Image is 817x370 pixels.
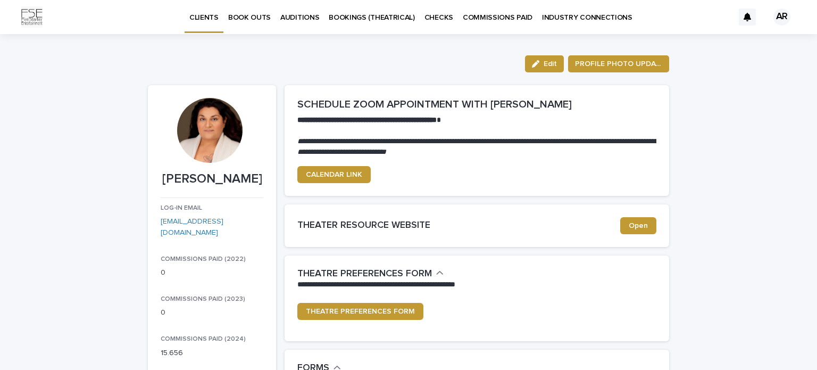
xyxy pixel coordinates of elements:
[297,268,444,280] button: THEATRE PREFERENCES FORM
[568,55,669,72] button: PROFILE PHOTO UPDATE
[161,296,245,302] span: COMMISSIONS PAID (2023)
[544,60,557,68] span: Edit
[161,348,263,359] p: 15.656
[297,268,432,280] h2: THEATRE PREFERENCES FORM
[161,205,202,211] span: LOG-IN EMAIL
[161,256,246,262] span: COMMISSIONS PAID (2022)
[575,59,662,69] span: PROFILE PHOTO UPDATE
[306,171,362,178] span: CALENDAR LINK
[161,267,263,278] p: 0
[161,218,223,236] a: [EMAIL_ADDRESS][DOMAIN_NAME]
[525,55,564,72] button: Edit
[620,217,656,234] a: Open
[161,307,263,318] p: 0
[161,171,263,187] p: [PERSON_NAME]
[629,222,648,229] span: Open
[297,303,423,320] a: THEATRE PREFERENCES FORM
[161,336,246,342] span: COMMISSIONS PAID (2024)
[297,166,371,183] a: CALENDAR LINK
[21,6,43,28] img: Km9EesSdRbS9ajqhBzyo
[297,98,656,111] h2: SCHEDULE ZOOM APPOINTMENT WITH [PERSON_NAME]
[297,220,620,232] h2: THEATER RESOURCE WEBSITE
[306,308,415,315] span: THEATRE PREFERENCES FORM
[773,9,790,26] div: AR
